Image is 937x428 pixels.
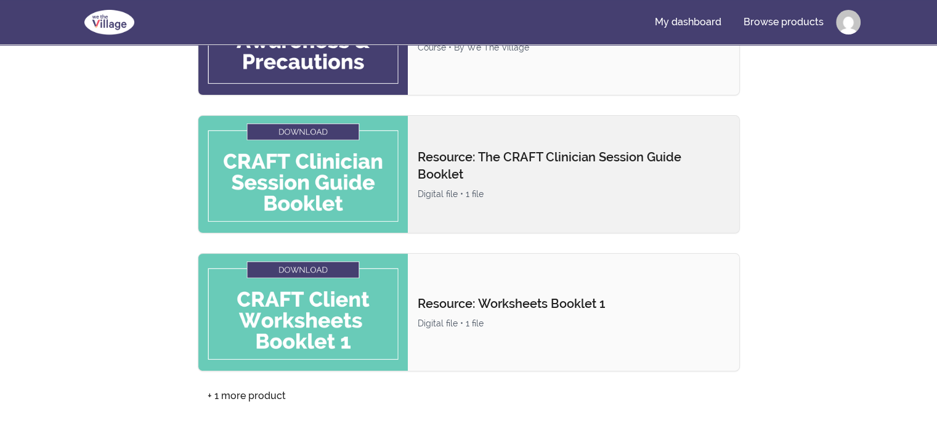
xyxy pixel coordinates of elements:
p: Resource: Worksheets Booklet 1 [418,295,729,312]
a: Browse products [734,7,834,37]
img: We The Village logo [77,7,142,37]
a: Product image for Resource: Worksheets Booklet 1Resource: Worksheets Booklet 1Digital file • 1 file [198,253,740,371]
div: Digital file • 1 file [418,188,729,200]
nav: Main [645,7,861,37]
div: Course • By We The Village [418,41,729,54]
div: Digital file • 1 file [418,317,729,329]
a: + 1 more product [198,381,296,411]
a: My dashboard [645,7,731,37]
img: Profile image for Jessica [836,10,861,34]
p: Resource: The CRAFT Clinician Session Guide Booklet [418,148,729,183]
a: Product image for Resource: The CRAFT Clinician Session Guide BookletResource: The CRAFT Clinicia... [198,115,740,233]
img: Product image for Resource: Worksheets Booklet 1 [198,254,408,371]
img: Product image for Resource: The CRAFT Clinician Session Guide Booklet [198,116,408,233]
